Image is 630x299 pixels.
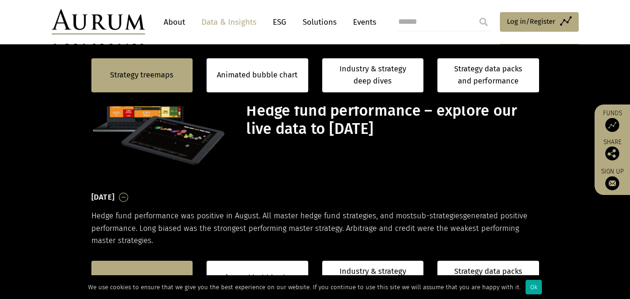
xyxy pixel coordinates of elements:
[110,69,173,81] a: Strategy treemaps
[599,139,625,160] div: Share
[413,211,463,220] span: sub-strategies
[437,261,539,295] a: Strategy data packs and performance
[599,109,625,132] a: Funds
[197,14,261,31] a: Data & Insights
[110,272,173,284] a: Strategy treemaps
[322,261,424,295] a: Industry & strategy deep dives
[91,210,539,247] p: Hedge fund performance was positive in August. All master hedge fund strategies, and most generat...
[599,167,625,190] a: Sign up
[217,69,298,81] a: Animated bubble chart
[507,16,555,27] span: Log in/Register
[437,58,539,92] a: Strategy data packs and performance
[605,118,619,132] img: Access Funds
[322,58,424,92] a: Industry & strategy deep dives
[500,12,579,32] a: Log in/Register
[605,176,619,190] img: Sign up to our newsletter
[246,102,536,138] h1: Hedge fund performance – explore our live data to [DATE]
[159,14,190,31] a: About
[526,280,542,294] div: Ok
[298,14,341,31] a: Solutions
[91,190,115,204] h3: [DATE]
[52,9,145,35] img: Aurum
[605,146,619,160] img: Share this post
[474,13,493,31] input: Submit
[217,272,298,284] a: Animated bubble chart
[348,14,376,31] a: Events
[268,14,291,31] a: ESG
